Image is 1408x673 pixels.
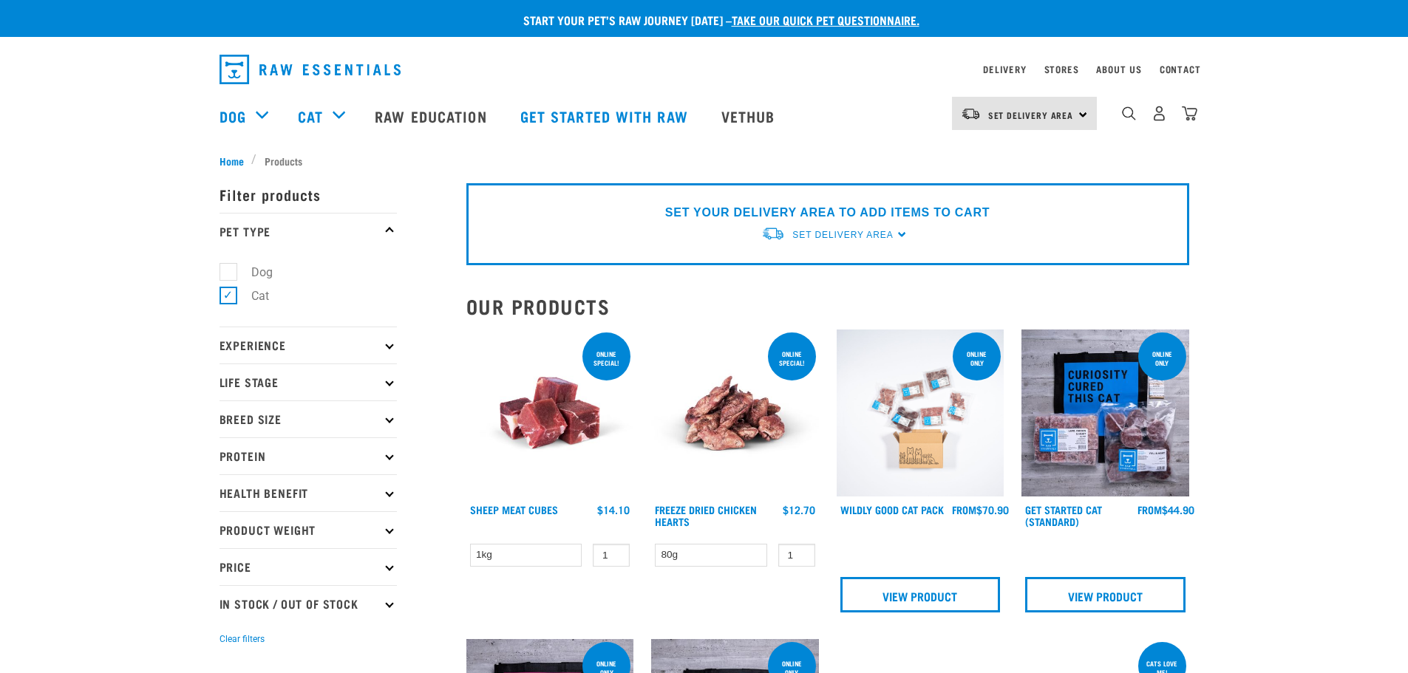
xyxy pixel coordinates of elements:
[582,343,630,374] div: ONLINE SPECIAL!
[768,343,816,374] div: ONLINE SPECIAL!
[220,474,397,511] p: Health Benefit
[778,544,815,567] input: 1
[220,363,397,400] p: Life Stage
[360,86,505,146] a: Raw Education
[1152,106,1167,121] img: user.png
[983,66,1026,72] a: Delivery
[220,400,397,437] p: Breed Size
[593,544,630,567] input: 1
[506,86,707,146] a: Get started with Raw
[952,504,1009,516] div: $70.90
[1044,66,1079,72] a: Stores
[961,107,981,120] img: van-moving.png
[1096,66,1141,72] a: About Us
[1182,106,1197,121] img: home-icon@2x.png
[655,507,757,524] a: Freeze Dried Chicken Hearts
[208,49,1201,90] nav: dropdown navigation
[220,213,397,250] p: Pet Type
[220,327,397,363] p: Experience
[220,153,1189,168] nav: breadcrumbs
[298,105,323,127] a: Cat
[220,437,397,474] p: Protein
[837,329,1004,497] img: Cat 0 2sec
[665,204,990,222] p: SET YOUR DELIVERY AREA TO ADD ITEMS TO CART
[732,16,919,23] a: take our quick pet questionnaire.
[783,504,815,516] div: $12.70
[1021,329,1189,497] img: Assortment Of Raw Essential Products For Cats Including, Blue And Black Tote Bag With "Curiosity ...
[988,112,1074,117] span: Set Delivery Area
[840,507,944,512] a: Wildly Good Cat Pack
[707,86,794,146] a: Vethub
[1137,507,1162,512] span: FROM
[1122,106,1136,120] img: home-icon-1@2x.png
[220,153,244,168] span: Home
[953,343,1001,374] div: ONLINE ONLY
[220,153,252,168] a: Home
[761,226,785,242] img: van-moving.png
[1138,343,1186,374] div: online only
[952,507,976,512] span: FROM
[228,263,279,281] label: Dog
[597,504,630,516] div: $14.10
[220,585,397,622] p: In Stock / Out Of Stock
[220,105,246,127] a: Dog
[220,548,397,585] p: Price
[470,507,558,512] a: Sheep Meat Cubes
[1137,504,1194,516] div: $44.90
[1160,66,1201,72] a: Contact
[840,577,1001,612] a: View Product
[466,295,1189,318] h2: Our Products
[1025,577,1186,612] a: View Product
[1025,507,1102,524] a: Get Started Cat (Standard)
[651,329,819,497] img: FD Chicken Hearts
[220,511,397,548] p: Product Weight
[220,632,265,646] button: Clear filters
[220,55,401,84] img: Raw Essentials Logo
[792,230,893,240] span: Set Delivery Area
[220,176,397,213] p: Filter products
[228,287,275,305] label: Cat
[466,329,634,497] img: Sheep Meat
